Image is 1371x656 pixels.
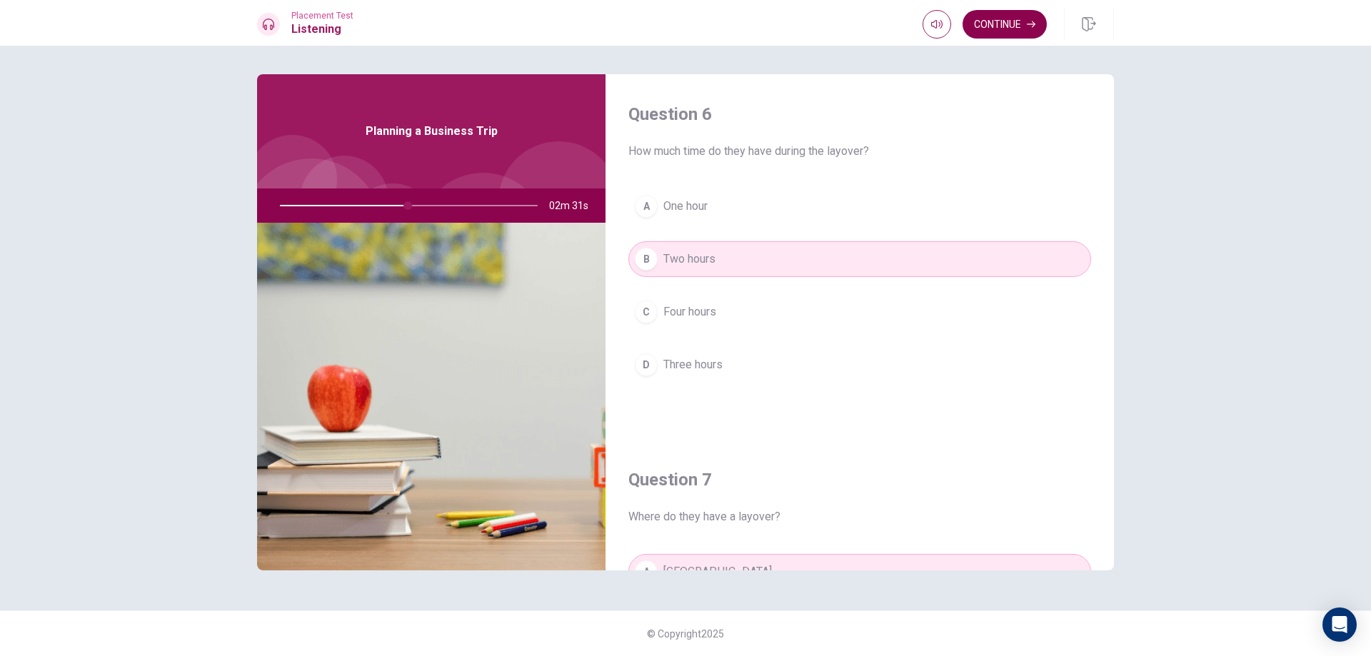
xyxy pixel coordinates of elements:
[635,248,658,271] div: B
[647,628,724,640] span: © Copyright 2025
[663,251,715,268] span: Two hours
[663,303,716,321] span: Four hours
[257,223,606,570] img: Planning a Business Trip
[663,563,772,580] span: [GEOGRAPHIC_DATA]
[628,188,1091,224] button: AOne hour
[628,103,1091,126] h4: Question 6
[628,294,1091,330] button: CFour hours
[963,10,1047,39] button: Continue
[549,188,600,223] span: 02m 31s
[628,508,1091,525] span: Where do they have a layover?
[291,21,353,38] h1: Listening
[635,301,658,323] div: C
[663,198,708,215] span: One hour
[628,554,1091,590] button: A[GEOGRAPHIC_DATA]
[663,356,723,373] span: Three hours
[291,11,353,21] span: Placement Test
[628,468,1091,491] h4: Question 7
[635,353,658,376] div: D
[628,143,1091,160] span: How much time do they have during the layover?
[1322,607,1357,642] div: Open Intercom Messenger
[635,560,658,583] div: A
[628,241,1091,277] button: BTwo hours
[635,195,658,218] div: A
[628,347,1091,383] button: DThree hours
[366,123,498,140] span: Planning a Business Trip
